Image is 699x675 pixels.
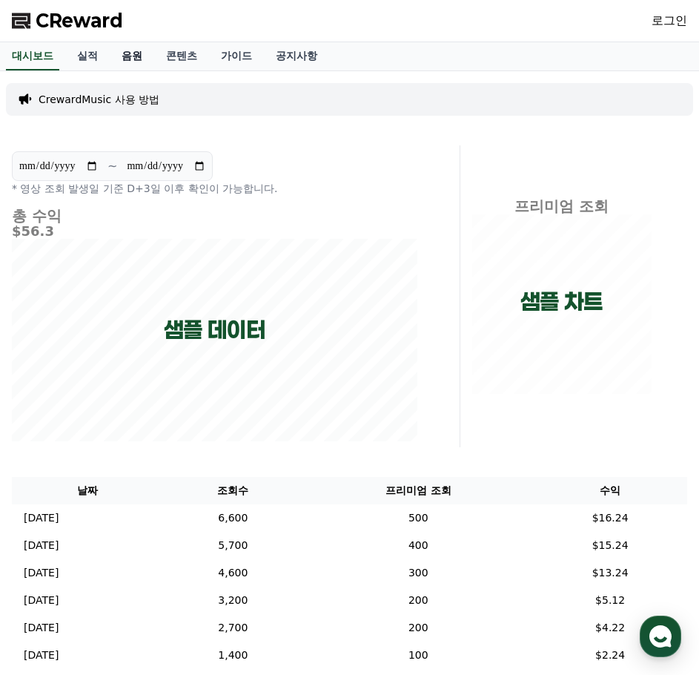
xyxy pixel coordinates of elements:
[303,642,533,669] td: 100
[107,157,117,175] p: ~
[229,493,247,504] span: 설정
[303,587,533,614] td: 200
[303,559,533,587] td: 300
[264,42,329,70] a: 공지사항
[12,224,418,239] h5: $56.3
[163,614,304,642] td: 2,700
[533,559,687,587] td: $13.24
[163,587,304,614] td: 3,200
[472,198,652,214] h4: 프리미엄 조회
[533,477,687,504] th: 수익
[36,9,123,33] span: CReward
[39,92,159,107] a: CrewardMusic 사용 방법
[136,493,153,505] span: 대화
[24,648,59,663] p: [DATE]
[12,181,418,196] p: * 영상 조회 발생일 기준 D+3일 이후 확인이 가능합니다.
[533,587,687,614] td: $5.12
[303,504,533,532] td: 500
[24,510,59,526] p: [DATE]
[303,532,533,559] td: 400
[6,42,59,70] a: 대시보드
[110,42,154,70] a: 음원
[4,470,98,507] a: 홈
[24,620,59,636] p: [DATE]
[163,559,304,587] td: 4,600
[533,532,687,559] td: $15.24
[154,42,209,70] a: 콘텐츠
[303,614,533,642] td: 200
[533,642,687,669] td: $2.24
[24,565,59,581] p: [DATE]
[24,593,59,608] p: [DATE]
[163,532,304,559] td: 5,700
[12,477,163,504] th: 날짜
[98,470,191,507] a: 대화
[209,42,264,70] a: 가이드
[12,9,123,33] a: CReward
[163,504,304,532] td: 6,600
[12,208,418,224] h4: 총 수익
[65,42,110,70] a: 실적
[652,12,687,30] a: 로그인
[47,493,56,504] span: 홈
[163,642,304,669] td: 1,400
[533,614,687,642] td: $4.22
[520,289,603,315] p: 샘플 차트
[191,470,285,507] a: 설정
[164,317,265,343] p: 샘플 데이터
[533,504,687,532] td: $16.24
[163,477,304,504] th: 조회수
[24,538,59,553] p: [DATE]
[303,477,533,504] th: 프리미엄 조회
